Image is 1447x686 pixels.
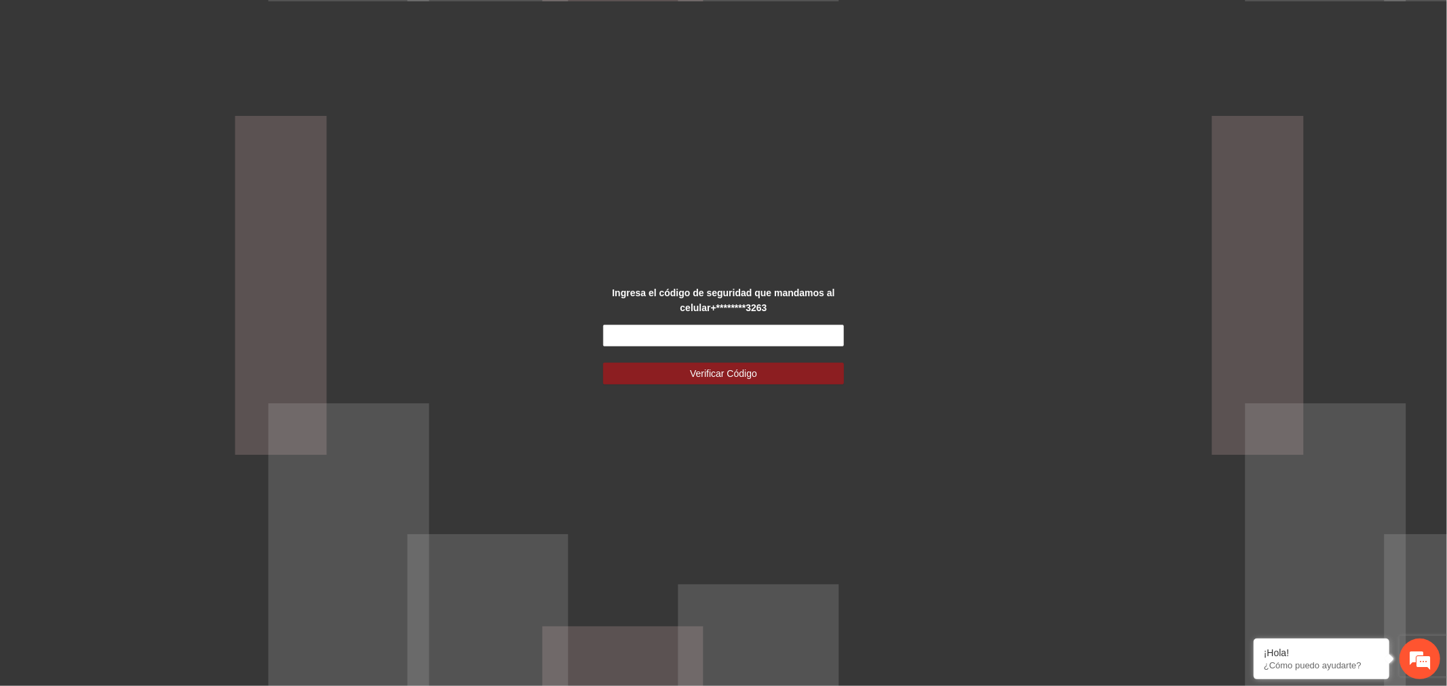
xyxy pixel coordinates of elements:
[603,363,845,384] button: Verificar Código
[690,366,757,381] span: Verificar Código
[223,7,255,39] div: Minimizar ventana de chat en vivo
[7,370,258,418] textarea: Escriba su mensaje y pulse “Intro”
[612,287,834,313] strong: Ingresa el código de seguridad que mandamos al celular +********3263
[1264,647,1379,658] div: ¡Hola!
[71,69,228,87] div: Chatee con nosotros ahora
[79,181,187,318] span: Estamos en línea.
[1264,660,1379,670] p: ¿Cómo puedo ayudarte?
